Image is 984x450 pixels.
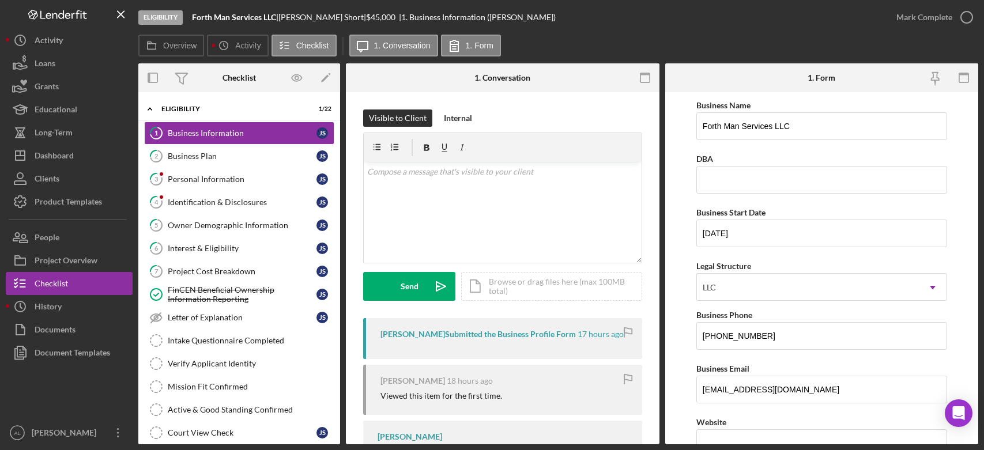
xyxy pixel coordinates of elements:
[144,283,334,306] a: FinCEN Beneficial Ownership Information ReportingJS
[35,226,59,252] div: People
[154,129,158,137] tspan: 1
[144,352,334,375] a: Verify Applicant Identity
[945,399,972,427] div: Open Intercom Messenger
[316,427,328,438] div: J S
[438,109,478,127] button: Internal
[35,272,68,298] div: Checklist
[35,98,77,124] div: Educational
[316,127,328,139] div: J S
[444,109,472,127] div: Internal
[6,226,133,249] a: People
[380,391,502,400] div: Viewed this item for the first time.
[35,190,102,216] div: Product Templates
[316,150,328,162] div: J S
[154,267,159,275] tspan: 7
[369,109,427,127] div: Visible to Client
[6,249,133,272] a: Project Overview
[168,175,316,184] div: Personal Information
[35,295,62,321] div: History
[144,375,334,398] a: Mission Fit Confirmed
[144,421,334,444] a: Court View CheckJS
[6,75,133,98] button: Grants
[168,313,316,322] div: Letter of Explanation
[696,100,751,110] label: Business Name
[447,376,493,385] time: 2025-09-09 04:19
[161,105,303,112] div: Eligibility
[35,144,74,170] div: Dashboard
[35,341,110,367] div: Document Templates
[138,10,183,25] div: Eligibility
[6,144,133,167] button: Dashboard
[441,35,501,56] button: 1. Form
[144,306,334,329] a: Letter of ExplanationJS
[316,220,328,231] div: J S
[144,398,334,421] a: Active & Good Standing Confirmed
[316,196,328,208] div: J S
[380,376,445,385] div: [PERSON_NAME]
[144,214,334,237] a: 5Owner Demographic InformationJS
[35,75,59,101] div: Grants
[703,283,716,292] div: LLC
[168,221,316,230] div: Owner Demographic Information
[6,272,133,295] button: Checklist
[144,191,334,214] a: 4Identification & DisclosuresJS
[296,41,329,50] label: Checklist
[168,128,316,138] div: Business Information
[144,237,334,260] a: 6Interest & EligibilityJS
[808,73,835,82] div: 1. Form
[366,12,395,22] span: $45,000
[6,341,133,364] button: Document Templates
[154,152,158,160] tspan: 2
[6,318,133,341] button: Documents
[278,13,366,22] div: [PERSON_NAME] Short |
[163,41,197,50] label: Overview
[168,336,334,345] div: Intake Questionnaire Completed
[14,430,21,436] text: AL
[896,6,952,29] div: Mark Complete
[168,244,316,253] div: Interest & Eligibility
[144,168,334,191] a: 3Personal InformationJS
[144,260,334,283] a: 7Project Cost BreakdownJS
[374,41,431,50] label: 1. Conversation
[316,173,328,185] div: J S
[6,29,133,52] button: Activity
[207,35,268,56] button: Activity
[474,73,530,82] div: 1. Conversation
[138,35,204,56] button: Overview
[35,121,73,147] div: Long-Term
[235,41,261,50] label: Activity
[696,417,726,427] label: Website
[154,175,158,183] tspan: 3
[316,289,328,300] div: J S
[401,272,419,301] div: Send
[35,318,76,344] div: Documents
[6,98,133,121] button: Educational
[154,244,159,252] tspan: 6
[144,122,334,145] a: 1Business InformationJS
[168,405,334,414] div: Active & Good Standing Confirmed
[316,312,328,323] div: J S
[349,35,438,56] button: 1. Conversation
[6,190,133,213] button: Product Templates
[35,167,59,193] div: Clients
[168,267,316,276] div: Project Cost Breakdown
[35,29,63,55] div: Activity
[168,198,316,207] div: Identification & Disclosures
[6,167,133,190] button: Clients
[6,121,133,144] a: Long-Term
[696,310,752,320] label: Business Phone
[154,198,159,206] tspan: 4
[696,207,766,217] label: Business Start Date
[272,35,337,56] button: Checklist
[168,382,334,391] div: Mission Fit Confirmed
[316,266,328,277] div: J S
